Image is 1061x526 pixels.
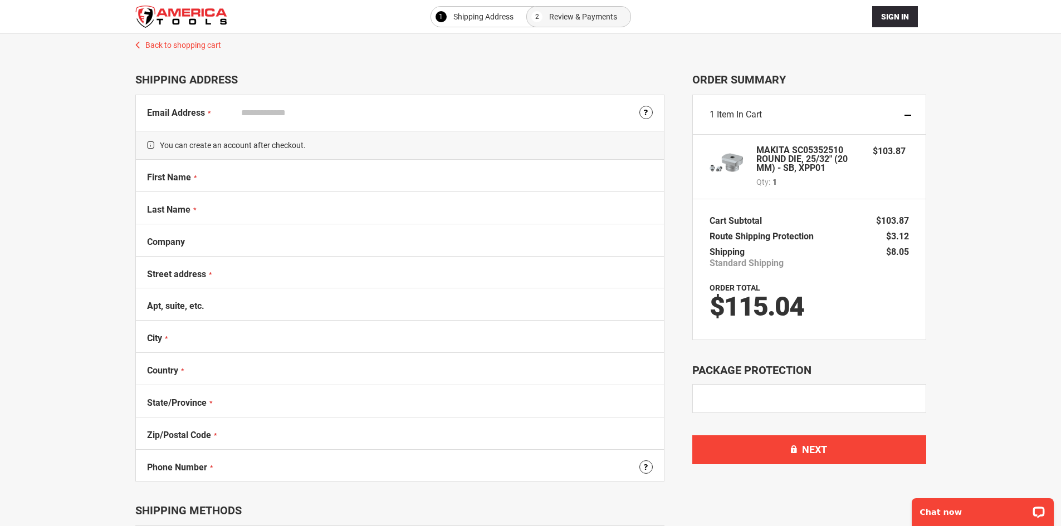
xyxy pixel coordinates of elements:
[756,178,769,186] span: Qty
[147,333,162,343] span: City
[147,204,190,215] span: Last Name
[135,6,227,28] a: store logo
[710,247,745,257] span: Shipping
[710,109,715,120] span: 1
[710,291,804,322] span: $115.04
[872,6,918,27] button: Sign In
[439,10,443,23] span: 1
[710,146,743,179] img: MAKITA SC05352510 ROUND DIE, 25/32" (20 MM) - SB, XPP01
[710,258,784,269] span: Standard Shipping
[710,213,767,229] th: Cart Subtotal
[710,283,760,292] strong: Order Total
[692,362,926,378] div: Package Protection
[873,146,906,156] span: $103.87
[135,6,227,28] img: America Tools
[710,229,819,244] th: Route Shipping Protection
[147,365,178,376] span: Country
[124,34,937,51] a: Back to shopping cart
[549,10,617,23] span: Review & Payments
[147,301,204,311] span: Apt, suite, etc.
[135,504,664,517] div: Shipping Methods
[772,176,777,188] span: 1
[692,435,926,464] button: Next
[535,10,539,23] span: 2
[147,172,191,183] span: First Name
[136,131,664,160] span: You can create an account after checkout.
[886,231,909,242] span: $3.12
[147,462,207,473] span: Phone Number
[886,247,909,257] span: $8.05
[147,237,185,247] span: Company
[453,10,514,23] span: Shipping Address
[876,215,909,226] span: $103.87
[904,491,1061,526] iframe: LiveChat chat widget
[147,430,211,440] span: Zip/Postal Code
[881,12,909,21] span: Sign In
[147,269,206,279] span: Street address
[802,444,827,455] span: Next
[147,397,207,408] span: State/Province
[147,107,205,118] span: Email Address
[135,73,664,86] div: Shipping Address
[756,146,862,173] strong: MAKITA SC05352510 ROUND DIE, 25/32" (20 MM) - SB, XPP01
[692,73,926,86] span: Order Summary
[717,109,762,120] span: Item in Cart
